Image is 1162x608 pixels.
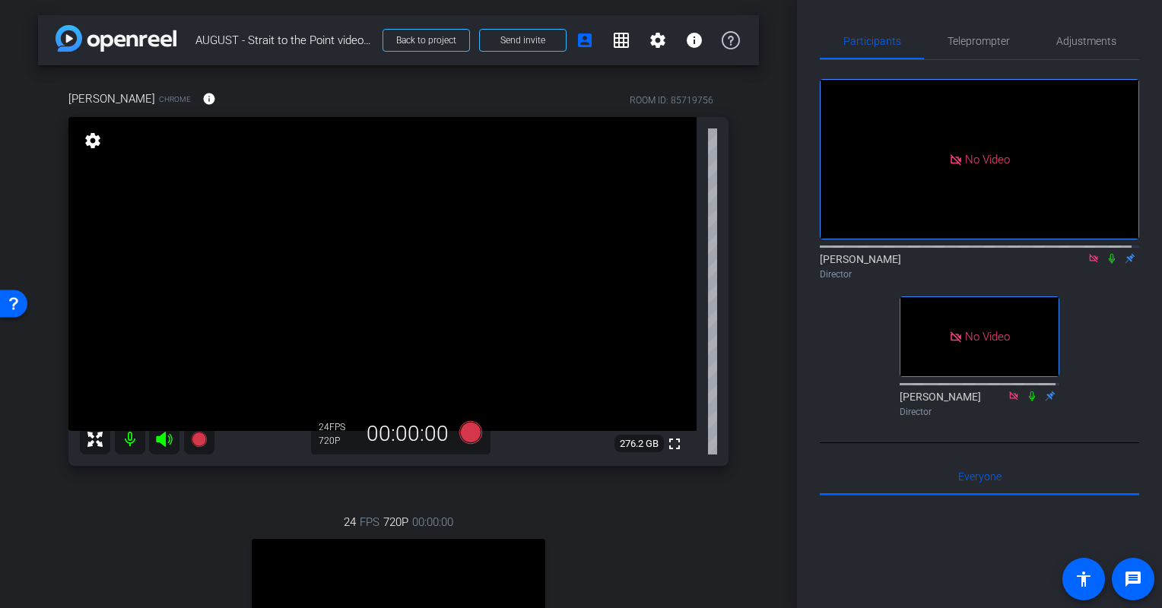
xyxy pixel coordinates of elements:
[202,92,216,106] mat-icon: info
[412,514,453,530] span: 00:00:00
[195,25,373,55] span: AUGUST - Strait to the Point video podcast
[685,31,703,49] mat-icon: info
[965,152,1010,166] span: No Video
[357,421,459,447] div: 00:00:00
[82,131,103,150] mat-icon: settings
[159,93,191,105] span: Chrome
[630,93,713,107] div: ROOM ID: 85719756
[479,29,567,52] button: Send invite
[820,252,1139,281] div: [PERSON_NAME]
[614,435,664,453] span: 276.2 GB
[612,31,630,49] mat-icon: grid_on
[649,31,667,49] mat-icon: settings
[396,35,456,46] span: Back to project
[1056,36,1116,46] span: Adjustments
[329,422,345,432] span: FPS
[948,36,1010,46] span: Teleprompter
[665,435,684,453] mat-icon: fullscreen
[68,90,155,107] span: [PERSON_NAME]
[1124,570,1142,588] mat-icon: message
[319,421,357,433] div: 24
[383,514,408,530] span: 720P
[843,36,901,46] span: Participants
[500,34,545,46] span: Send invite
[360,514,379,530] span: FPS
[958,471,1002,482] span: Everyone
[56,25,176,52] img: app-logo
[820,268,1139,281] div: Director
[1075,570,1093,588] mat-icon: accessibility
[383,29,470,52] button: Back to project
[344,514,356,530] span: 24
[576,31,594,49] mat-icon: account_box
[965,330,1010,344] span: No Video
[900,389,1059,419] div: [PERSON_NAME]
[319,435,357,447] div: 720P
[900,405,1059,419] div: Director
